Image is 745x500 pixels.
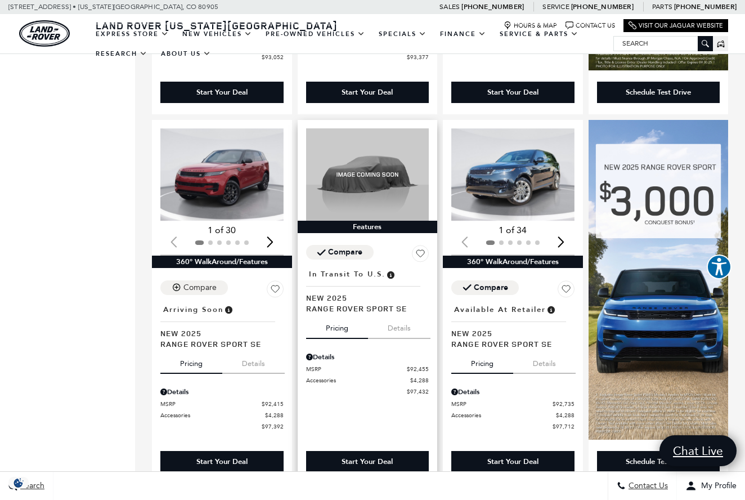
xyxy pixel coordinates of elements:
[196,457,248,467] div: Start Your Deal
[160,128,284,221] img: 2025 Land Rover Range Rover Sport SE 1
[451,422,575,431] a: $97,712
[306,82,429,103] div: Start Your Deal
[263,229,278,254] div: Next slide
[306,314,368,338] button: pricing tab
[451,400,575,408] a: MSRP $92,735
[96,19,338,32] span: Land Rover [US_STATE][GEOGRAPHIC_DATA]
[19,20,70,47] a: land-rover
[504,21,557,30] a: Hours & Map
[89,44,154,64] a: Research
[306,376,429,385] a: Accessories $4,288
[451,302,575,349] a: Available at RetailerNew 2025Range Rover Sport SE
[451,224,575,236] div: 1 of 34
[629,21,723,30] a: Visit Our Jaguar Website
[407,365,429,373] span: $92,455
[160,280,228,295] button: Compare Vehicle
[697,481,737,491] span: My Profile
[451,338,566,349] span: Range Rover Sport SE
[493,24,585,44] a: Service & Parts
[707,255,731,282] aside: Accessibility Help Desk
[262,422,284,431] span: $97,392
[306,352,429,362] div: Pricing Details - Range Rover Sport SE
[183,283,217,293] div: Compare
[614,37,712,50] input: Search
[667,443,729,458] span: Chat Live
[8,3,218,11] a: [STREET_ADDRESS] • [US_STATE][GEOGRAPHIC_DATA], CO 80905
[163,303,223,316] span: Arriving Soon
[160,328,275,338] span: New 2025
[160,349,222,374] button: pricing tab
[566,21,615,30] a: Contact Us
[328,247,362,257] div: Compare
[597,82,720,103] div: Schedule Test Drive
[451,328,566,338] span: New 2025
[542,3,569,11] span: Service
[306,292,421,303] span: New 2025
[160,387,284,397] div: Pricing Details - Range Rover Sport SE
[19,20,70,47] img: Land Rover
[6,477,32,489] section: Click to Open Cookie Consent Modal
[513,349,576,374] button: details tab
[259,24,372,44] a: Pre-Owned Vehicles
[674,2,737,11] a: [PHONE_NUMBER]
[265,411,284,419] span: $4,288
[385,268,396,280] span: Vehicle has shipped from factory of origin. Estimated time of delivery to Retailer is on average ...
[309,268,385,280] span: In Transit to U.S.
[160,302,284,349] a: Arriving SoonNew 2025Range Rover Sport SE
[461,2,524,11] a: [PHONE_NUMBER]
[451,82,575,103] div: Start Your Deal
[571,2,634,11] a: [PHONE_NUMBER]
[89,24,176,44] a: EXPRESS STORE
[553,422,575,431] span: $97,712
[451,400,553,408] span: MSRP
[451,280,519,295] button: Vehicle Added To Compare List
[433,24,493,44] a: Finance
[306,128,429,221] img: 2025 Land Rover Range Rover Sport SE
[546,303,556,316] span: Vehicle is in stock and ready for immediate delivery. Due to demand, availability is subject to c...
[306,451,429,472] div: Start Your Deal
[160,422,284,431] a: $97,392
[160,128,284,221] div: 1 / 2
[451,128,575,221] img: 2025 Land Rover Range Rover Sport SE 1
[443,256,583,268] div: 360° WalkAround/Features
[160,224,284,236] div: 1 of 30
[89,24,613,64] nav: Main Navigation
[262,400,284,408] span: $92,415
[558,280,575,302] button: Save Vehicle
[160,411,265,419] span: Accessories
[342,457,393,467] div: Start Your Deal
[553,400,575,408] span: $92,735
[306,376,411,385] span: Accessories
[597,451,720,472] div: Schedule Test Drive
[267,280,284,302] button: Save Vehicle
[677,472,745,500] button: Open user profile menu
[154,44,218,64] a: About Us
[407,387,429,396] span: $97,432
[196,87,248,97] div: Start Your Deal
[6,477,32,489] img: Opt-Out Icon
[412,245,429,266] button: Save Vehicle
[368,314,430,338] button: details tab
[451,411,575,419] a: Accessories $4,288
[342,87,393,97] div: Start Your Deal
[306,245,374,260] button: Vehicle Added To Compare List
[487,87,538,97] div: Start Your Deal
[626,87,691,97] div: Schedule Test Drive
[89,19,344,32] a: Land Rover [US_STATE][GEOGRAPHIC_DATA]
[487,457,538,467] div: Start Your Deal
[410,376,429,385] span: $4,288
[451,128,575,221] div: 1 / 2
[152,256,292,268] div: 360° WalkAround/Features
[451,349,513,374] button: pricing tab
[306,387,429,396] a: $97,432
[439,3,460,11] span: Sales
[160,400,284,408] a: MSRP $92,415
[454,303,546,316] span: Available at Retailer
[222,349,285,374] button: details tab
[626,481,668,491] span: Contact Us
[223,303,234,316] span: Vehicle is preparing for delivery to the retailer. MSRP will be finalized when the vehicle arrive...
[160,338,275,349] span: Range Rover Sport SE
[626,457,691,467] div: Schedule Test Drive
[659,435,737,466] a: Chat Live
[160,451,284,472] div: Start Your Deal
